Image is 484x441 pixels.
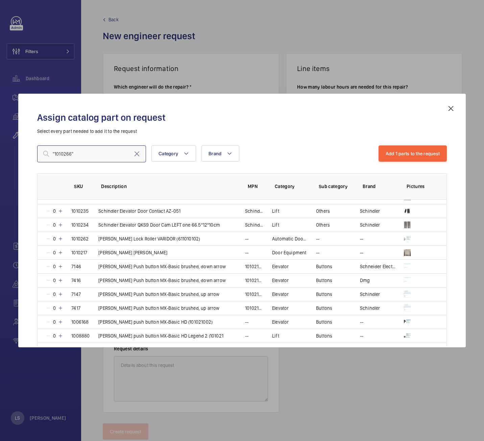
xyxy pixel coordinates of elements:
[98,249,167,256] p: [PERSON_NAME] [PERSON_NAME]
[245,277,264,284] p: 101021005
[245,249,248,256] p: --
[316,319,332,325] p: Buttons
[245,291,264,298] p: 101021006
[360,346,363,353] p: --
[245,222,264,228] p: Schindler Elevator QKS9 Door Cam LEFT one 66.5*12*10cm
[71,332,90,339] p: 1008880
[98,319,213,325] p: [PERSON_NAME] push button MX-Basic HD (101021002)
[71,277,81,284] p: 7416
[272,319,289,325] p: Elevator
[71,346,89,353] p: 1008879
[71,263,81,270] p: 7146
[404,222,411,228] img: nqwoehIn4xDszrFIfmeu5cKYCgiAWioXgjI2i2Et8Ri8syWh.jpeg
[74,183,90,190] p: SKU
[316,208,330,214] p: Others
[316,346,332,353] p: Buttons
[245,235,248,242] p: --
[404,346,411,353] img: NKsw0kxmwj_zu7qe93h1zMdB9Z0xtThw_-TEpw9u18MhaobH.png
[37,145,146,162] input: Find a part
[379,145,447,162] button: Add 1 parts to the request
[316,222,330,228] p: Others
[272,249,307,256] p: Door Equipment
[272,208,279,214] p: Lift
[245,346,248,353] p: --
[101,183,237,190] p: Description
[404,305,411,311] img: gL-1QVw7CvrBYHGG3kUakazxzrOqlzgmKzMnjJKYQYK9cOL-.png
[98,208,180,214] p: Schindler Elevator Door Contact AZ-051
[51,277,58,284] p: 0
[316,235,319,242] p: --
[272,235,308,242] p: Automatic Doors (Vertical)
[37,111,447,124] h2: Assign catalog part on request
[275,183,308,190] p: Category
[404,235,411,242] img: Hr29G-YpHfxFCnqrFE3xieoJCHrYV2AdLOfYhqynyEUrtAj-.png
[404,332,411,339] img: rP-g1EvBTebsOCbXYrIvUVxIA7otah3fqU4a48BZRxSNvpBT.png
[360,305,380,311] p: Schindler
[360,332,363,339] p: --
[272,263,289,270] p: Elevator
[71,222,89,228] p: 1010234
[151,145,196,162] button: Category
[98,291,219,298] p: [PERSON_NAME] Push button MX-Basic brushed, up arrow
[404,277,411,284] img: GJvhxdWZTeY5-P5N_EwuedZGiP3wV1QpZLPGfm905_9ncDZ8.png
[272,305,289,311] p: Elevator
[98,346,223,353] p: [PERSON_NAME] push button MX-Basic HD Legend 3 (101021
[404,319,411,325] img: B6bvYZ_n3NHp4TzPYKmDuDB4K6JAzbK59HPcYBFIk9AwtNyp.png
[245,305,264,311] p: 101021006
[360,235,363,242] p: --
[360,291,380,298] p: Schindler
[209,151,221,156] span: Brand
[71,305,80,311] p: 7417
[51,222,58,228] p: 0
[98,263,226,270] p: [PERSON_NAME] Push button MX-Basic brushed, down arrow
[316,263,332,270] p: Buttons
[407,183,433,190] p: Pictures
[272,332,279,339] p: Lift
[98,277,226,284] p: [PERSON_NAME] Push button MX-Basic brushed, down arrow
[272,222,279,228] p: Lift
[71,235,89,242] p: 1010262
[272,277,289,284] p: Elevator
[316,332,332,339] p: Buttons
[360,249,363,256] p: --
[71,249,87,256] p: 1010217
[51,346,58,353] p: 0
[404,291,411,298] img: ujMt_0ejMdChEoIq0rPv69e1C5oV98Wy73h8WKwU7DZmWtog.png
[98,235,200,242] p: [PERSON_NAME] Lock Roller VARIDOR (611010102)
[51,263,58,270] p: 0
[245,332,248,339] p: --
[404,249,411,256] img: skwt4QJH0_E4Jk4GrHl1FRfy8hPPg5Sx9pU6_b78o0maNpIY.png
[51,291,58,298] p: 0
[272,291,289,298] p: Elevator
[98,305,219,311] p: [PERSON_NAME] Push button MX-Basic brushed, up arrow
[71,208,89,214] p: 1010235
[316,277,332,284] p: Buttons
[98,332,223,339] p: [PERSON_NAME] push button MX-Basic HD Legend 2 (101021
[51,319,58,325] p: 0
[316,249,319,256] p: --
[98,222,220,228] p: Schindler Elevator QKS9 Door Cam LEFT one 66.5*12*10cm
[319,183,352,190] p: Sub category
[245,319,248,325] p: --
[316,291,332,298] p: Buttons
[245,263,264,270] p: 101021005
[71,319,89,325] p: 1006168
[272,346,279,353] p: Lift
[51,235,58,242] p: 0
[51,249,58,256] p: 0
[51,208,58,214] p: 0
[245,208,264,214] p: Schindler Elevator Door Contact AZ-051
[363,183,396,190] p: Brand
[404,263,411,270] img: DFPLGlcipDyVZKoNFs206PBXgdE8AruoEjpTdu8VHsDRxHIr.png
[360,208,380,214] p: Schindler
[159,151,178,156] span: Category
[360,222,380,228] p: Schindler
[404,208,411,214] img: KuAtta3dXgblUZwmvABifLM1FRDq75gEjy2tWrbudAR9xVWa.jpeg
[71,291,81,298] p: 7147
[51,305,58,311] p: 0
[37,128,447,135] p: Select every part needed to add it to the request
[316,305,332,311] p: Buttons
[248,183,264,190] p: MPN
[360,263,396,270] p: Schneider Electric
[201,145,239,162] button: Brand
